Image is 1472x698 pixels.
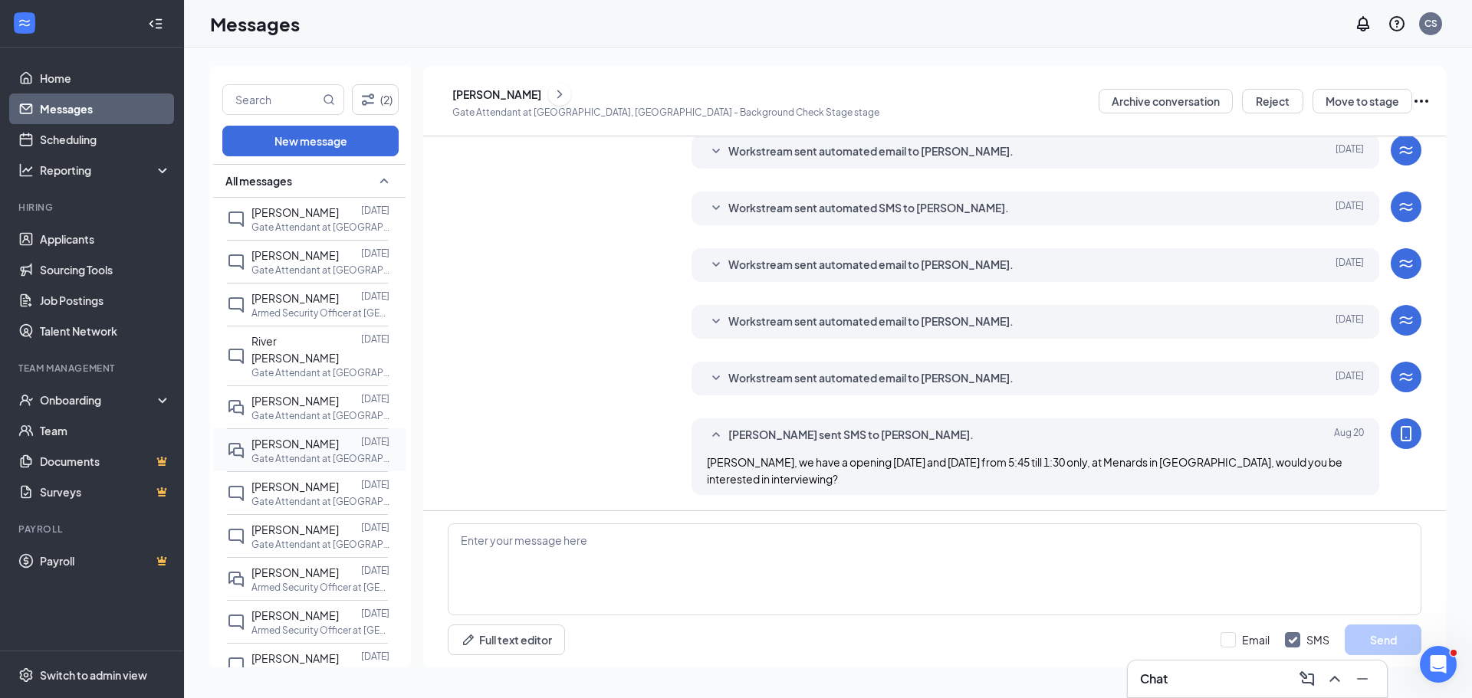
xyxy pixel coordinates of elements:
[361,607,389,620] p: [DATE]
[1313,89,1412,113] button: Move to stage
[251,495,389,508] p: Gate Attendant at [GEOGRAPHIC_DATA], [GEOGRAPHIC_DATA]
[40,477,171,507] a: SurveysCrown
[251,452,389,465] p: Gate Attendant at [GEOGRAPHIC_DATA], [GEOGRAPHIC_DATA]
[1397,254,1415,273] svg: WorkstreamLogo
[359,90,377,109] svg: Filter
[40,162,172,178] div: Reporting
[40,546,171,576] a: PayrollCrown
[227,484,245,503] svg: ChatInactive
[552,85,567,103] svg: ChevronRight
[707,455,1342,486] span: [PERSON_NAME], we have a opening [DATE] and [DATE] from 5:45 till 1:30 only, at Menards in [GEOGR...
[40,316,171,346] a: Talent Network
[251,437,339,451] span: [PERSON_NAME]
[251,366,389,379] p: Gate Attendant at [GEOGRAPHIC_DATA], [GEOGRAPHIC_DATA]
[352,84,399,115] button: Filter (2)
[361,392,389,405] p: [DATE]
[251,651,339,665] span: [PERSON_NAME]
[1336,313,1364,331] span: [DATE]
[1336,256,1364,274] span: [DATE]
[707,369,725,388] svg: SmallChevronDown
[461,632,476,647] svg: Pen
[707,143,725,161] svg: SmallChevronDown
[18,392,34,408] svg: UserCheck
[251,248,339,262] span: [PERSON_NAME]
[452,106,879,119] p: Gate Attendant at [GEOGRAPHIC_DATA], [GEOGRAPHIC_DATA] - Background Check Stage stage
[1336,143,1364,161] span: [DATE]
[1354,15,1372,33] svg: Notifications
[728,369,1014,388] span: Workstream sent automated email to [PERSON_NAME].
[148,16,163,31] svg: Collapse
[1420,646,1457,683] iframe: Intercom live chat
[707,256,725,274] svg: SmallChevronDown
[251,608,339,622] span: [PERSON_NAME]
[1397,311,1415,329] svg: WorkstreamLogo
[40,446,171,477] a: DocumentsCrown
[227,527,245,546] svg: ChatInactive
[225,173,292,188] span: All messages
[18,162,34,178] svg: Analysis
[251,667,389,680] p: Gate Attendant at [GEOGRAPHIC_DATA], [GEOGRAPHIC_DATA]
[728,313,1014,331] span: Workstream sent automated email to [PERSON_NAME].
[1334,426,1364,444] span: Aug 20
[18,523,168,536] div: Payroll
[728,426,974,444] span: [PERSON_NAME] sent SMS to [PERSON_NAME].
[251,565,339,579] span: [PERSON_NAME]
[375,172,393,190] svg: SmallChevronUp
[40,285,171,316] a: Job Postings
[452,87,541,102] div: [PERSON_NAME]
[361,564,389,577] p: [DATE]
[728,199,1009,218] span: Workstream sent automated SMS to [PERSON_NAME].
[361,247,389,260] p: [DATE]
[251,334,339,365] span: River [PERSON_NAME]
[728,143,1014,161] span: Workstream sent automated email to [PERSON_NAME].
[1345,624,1421,655] button: Send
[251,221,389,234] p: Gate Attendant at [GEOGRAPHIC_DATA], [GEOGRAPHIC_DATA]
[1326,670,1344,688] svg: ChevronUp
[1397,141,1415,159] svg: WorkstreamLogo
[17,15,32,31] svg: WorkstreamLogo
[1242,89,1303,113] button: Reject
[1353,670,1372,688] svg: Minimize
[40,667,147,683] div: Switch to admin view
[18,362,168,375] div: Team Management
[1295,667,1319,691] button: ComposeMessage
[361,521,389,534] p: [DATE]
[40,63,171,93] a: Home
[40,93,171,124] a: Messages
[361,435,389,448] p: [DATE]
[1140,670,1168,687] h3: Chat
[1350,667,1375,691] button: Minimize
[251,409,389,422] p: Gate Attendant at [GEOGRAPHIC_DATA], [GEOGRAPHIC_DATA]
[18,201,168,214] div: Hiring
[223,85,320,114] input: Search
[227,296,245,314] svg: ChatInactive
[707,199,725,218] svg: SmallChevronDown
[227,441,245,460] svg: DoubleChat
[251,523,339,536] span: [PERSON_NAME]
[1397,368,1415,386] svg: WorkstreamLogo
[18,667,34,683] svg: Settings
[361,650,389,663] p: [DATE]
[1322,667,1347,691] button: ChevronUp
[210,11,300,37] h1: Messages
[323,93,335,106] svg: MagnifyingGlass
[361,478,389,491] p: [DATE]
[361,290,389,303] p: [DATE]
[361,333,389,346] p: [DATE]
[251,538,389,551] p: Gate Attendant at [GEOGRAPHIC_DATA], [GEOGRAPHIC_DATA]
[1336,369,1364,388] span: [DATE]
[227,656,245,674] svg: ChatInactive
[548,83,571,106] button: ChevronRight
[707,313,725,331] svg: SmallChevronDown
[1397,424,1415,443] svg: MobileSms
[227,347,245,365] svg: ChatInactive
[227,613,245,631] svg: ChatInactive
[1412,92,1431,110] svg: Ellipses
[251,291,339,305] span: [PERSON_NAME]
[227,253,245,271] svg: ChatInactive
[40,224,171,254] a: Applicants
[227,570,245,588] svg: DoubleChat
[448,624,565,655] button: Full text editorPen
[227,398,245,417] svg: DoubleChat
[1424,17,1437,30] div: CS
